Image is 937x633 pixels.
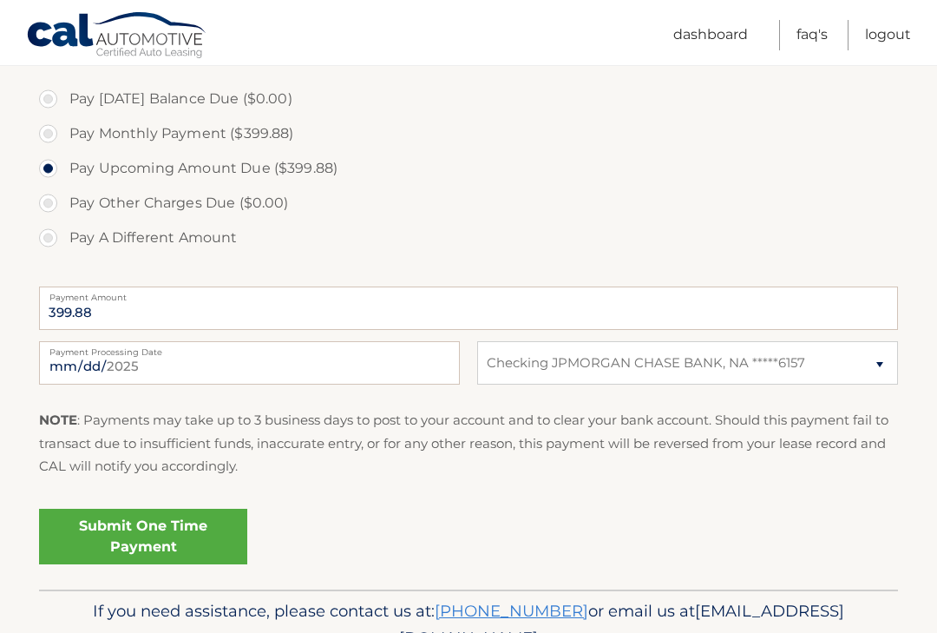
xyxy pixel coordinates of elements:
label: Pay A Different Amount [39,221,898,255]
a: [PHONE_NUMBER] [435,601,588,621]
label: Pay [DATE] Balance Due ($0.00) [39,82,898,116]
a: FAQ's [796,20,828,50]
input: Payment Amount [39,287,898,330]
a: Dashboard [673,20,748,50]
a: Submit One Time Payment [39,509,247,564]
input: Payment Date [39,341,460,385]
strong: NOTE [39,412,77,428]
a: Cal Automotive [26,11,208,62]
label: Pay Upcoming Amount Due ($399.88) [39,151,898,186]
p: : Payments may take up to 3 business days to post to your account and to clear your bank account.... [39,409,898,478]
label: Payment Amount [39,287,898,300]
a: Logout [865,20,911,50]
label: Pay Other Charges Due ($0.00) [39,186,898,221]
label: Pay Monthly Payment ($399.88) [39,116,898,151]
label: Payment Processing Date [39,341,460,355]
